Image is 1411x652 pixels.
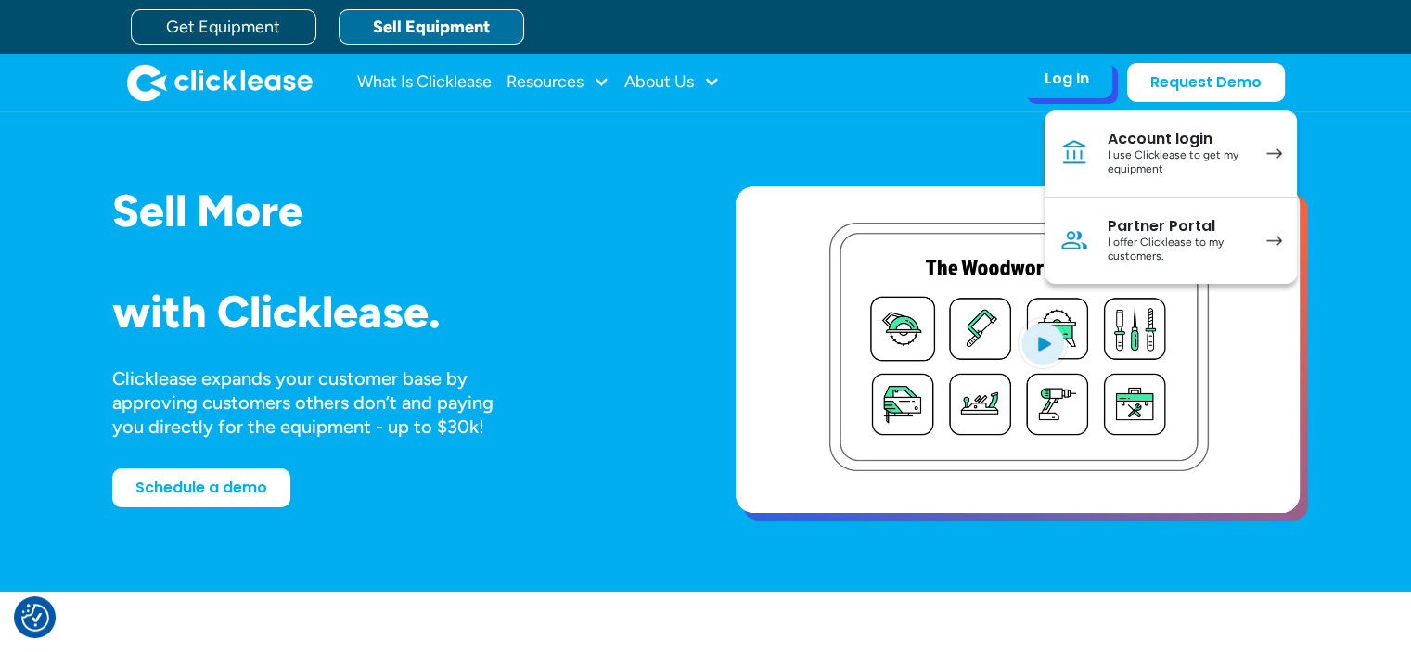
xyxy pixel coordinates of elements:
[112,288,676,337] h1: with Clicklease.
[1108,148,1248,177] div: I use Clicklease to get my equipment
[127,64,313,101] img: Clicklease logo
[507,64,609,101] div: Resources
[1108,236,1248,264] div: I offer Clicklease to my customers.
[1018,317,1068,369] img: Blue play button logo on a light blue circular background
[112,468,290,507] a: Schedule a demo
[339,9,524,45] a: Sell Equipment
[1108,217,1248,236] div: Partner Portal
[1045,110,1297,198] a: Account loginI use Clicklease to get my equipment
[112,186,676,236] h1: Sell More
[21,604,49,632] img: Revisit consent button
[1266,236,1282,246] img: arrow
[624,64,720,101] div: About Us
[1059,138,1089,168] img: Bank icon
[1059,225,1089,255] img: Person icon
[1045,70,1089,88] div: Log In
[357,64,492,101] a: What Is Clicklease
[1127,63,1285,102] a: Request Demo
[1045,110,1297,284] nav: Log In
[21,604,49,632] button: Consent Preferences
[736,186,1300,513] a: open lightbox
[127,64,313,101] a: home
[131,9,316,45] a: Get Equipment
[112,366,528,439] div: Clicklease expands your customer base by approving customers others don’t and paying you directly...
[1266,148,1282,159] img: arrow
[1108,130,1248,148] div: Account login
[1045,198,1297,284] a: Partner PortalI offer Clicklease to my customers.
